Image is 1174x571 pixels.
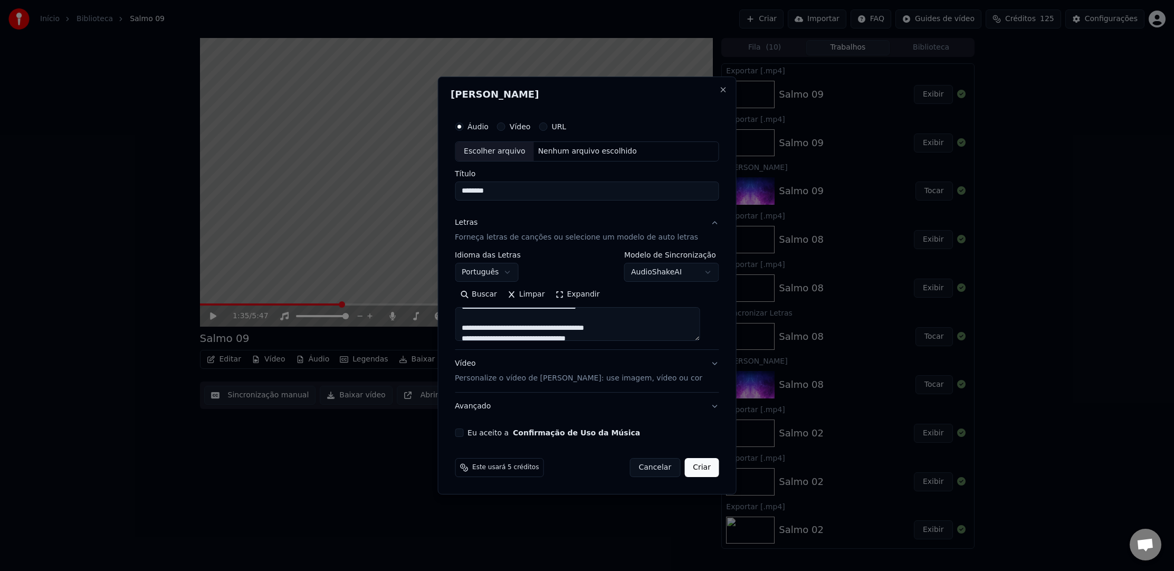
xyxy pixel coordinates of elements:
button: Criar [684,458,719,477]
div: Letras [455,217,478,228]
button: Expandir [550,286,605,303]
label: Eu aceito a [467,429,640,436]
label: URL [551,123,566,130]
button: Limpar [502,286,550,303]
label: Título [455,170,719,177]
p: Personalize o vídeo de [PERSON_NAME]: use imagem, vídeo ou cor [455,373,702,384]
button: LetrasForneça letras de canções ou selecione um modelo de auto letras [455,209,719,251]
button: VídeoPersonalize o vídeo de [PERSON_NAME]: use imagem, vídeo ou cor [455,350,719,392]
label: Idioma das Letras [455,251,521,259]
button: Buscar [455,286,502,303]
div: Vídeo [455,358,702,384]
button: Eu aceito a [513,429,640,436]
label: Áudio [467,123,489,130]
div: Nenhum arquivo escolhido [534,146,641,157]
label: Modelo de Sincronização [624,251,719,259]
label: Vídeo [510,123,531,130]
button: Avançado [455,393,719,420]
span: Este usará 5 créditos [472,463,539,472]
p: Forneça letras de canções ou selecione um modelo de auto letras [455,232,698,243]
div: LetrasForneça letras de canções ou selecione um modelo de auto letras [455,251,719,349]
h2: [PERSON_NAME] [451,90,723,99]
div: Escolher arquivo [455,142,534,161]
button: Cancelar [629,458,680,477]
